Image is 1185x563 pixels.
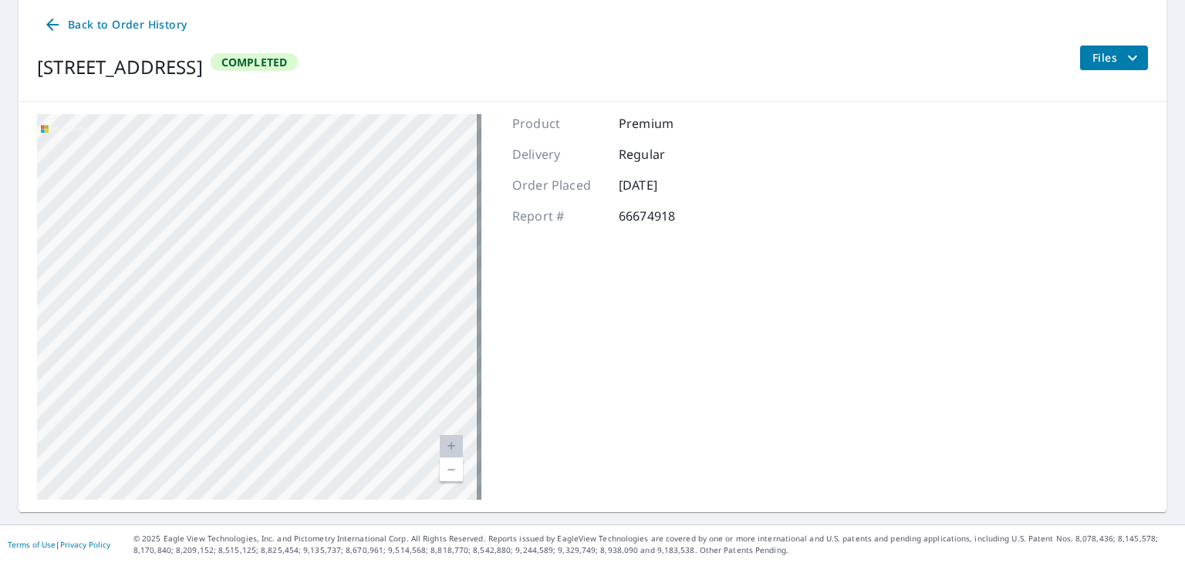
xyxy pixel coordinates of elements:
[619,114,711,133] p: Premium
[8,540,110,549] p: |
[37,53,203,81] div: [STREET_ADDRESS]
[512,207,605,225] p: Report #
[1079,46,1148,70] button: filesDropdownBtn-66674918
[43,15,187,35] span: Back to Order History
[512,176,605,194] p: Order Placed
[440,458,463,481] a: Current Level 20, Zoom Out
[212,55,297,69] span: Completed
[619,176,711,194] p: [DATE]
[512,145,605,164] p: Delivery
[133,533,1177,556] p: © 2025 Eagle View Technologies, Inc. and Pictometry International Corp. All Rights Reserved. Repo...
[37,11,193,39] a: Back to Order History
[619,207,711,225] p: 66674918
[619,145,711,164] p: Regular
[440,435,463,458] a: Current Level 20, Zoom In Disabled
[1092,49,1142,67] span: Files
[512,114,605,133] p: Product
[60,539,110,550] a: Privacy Policy
[8,539,56,550] a: Terms of Use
